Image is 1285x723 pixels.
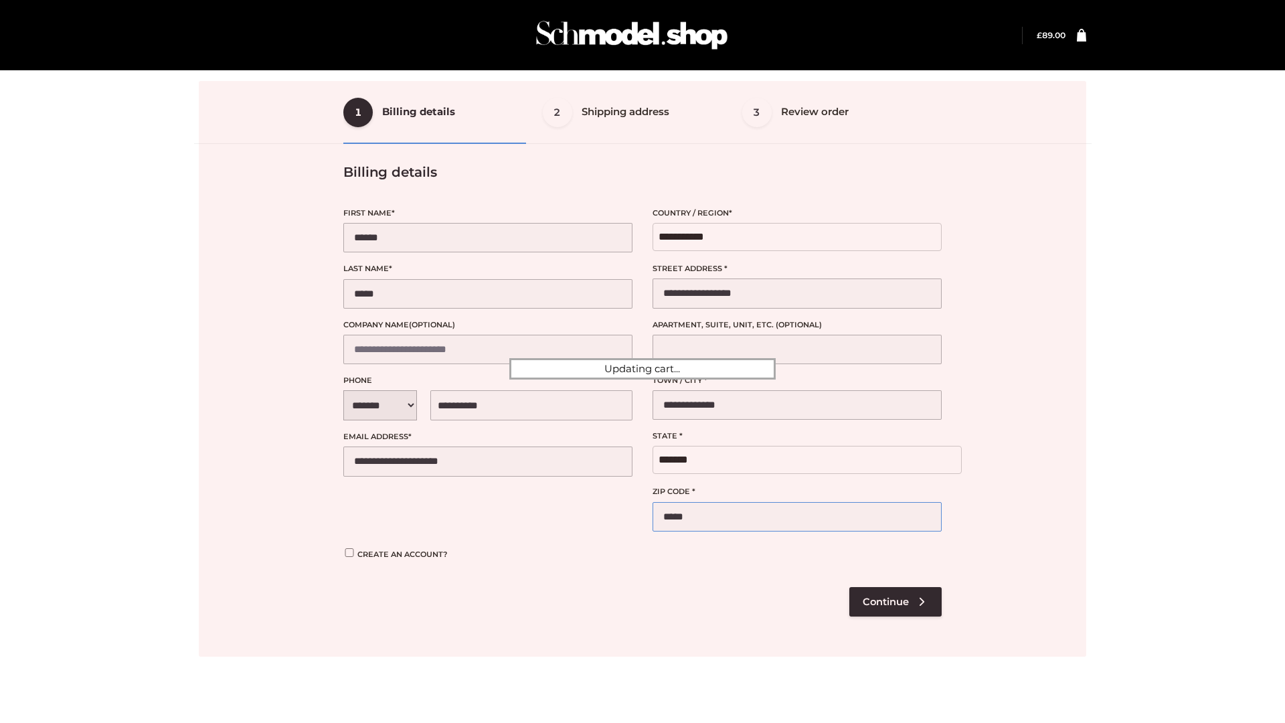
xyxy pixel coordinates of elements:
div: Updating cart... [509,358,776,380]
img: Schmodel Admin 964 [531,9,732,62]
bdi: 89.00 [1037,30,1065,40]
span: £ [1037,30,1042,40]
a: £89.00 [1037,30,1065,40]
